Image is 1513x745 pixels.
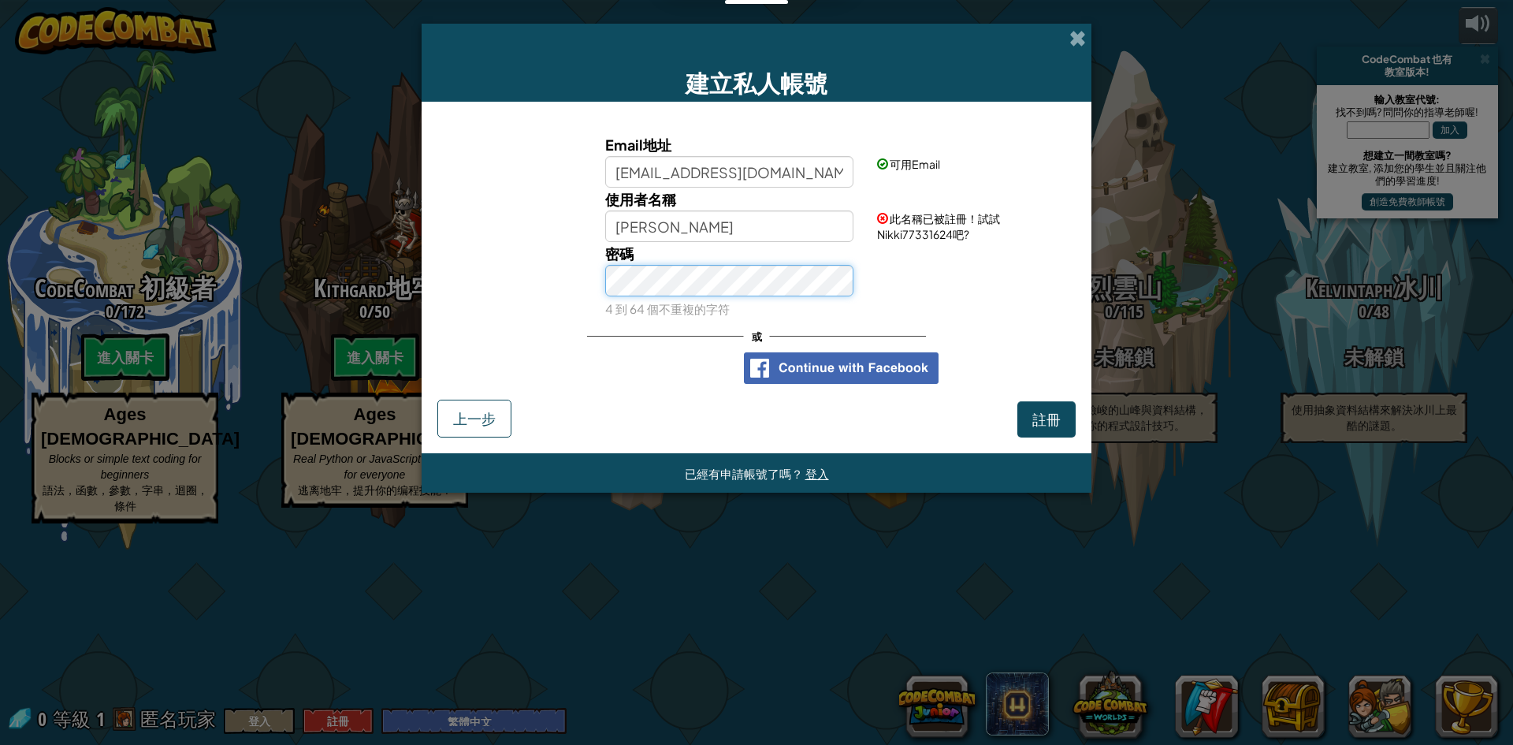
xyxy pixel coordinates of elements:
[685,466,805,481] span: 已經有申請帳號了嗎？
[453,409,496,427] span: 上一步
[890,157,940,171] span: 可用Email
[567,351,736,386] iframe: 「使用 Google 帳戶登入」按鈕
[605,244,634,263] span: 密碼
[605,136,671,154] span: Email地址
[1017,401,1076,438] button: 註冊
[437,400,511,438] button: 上一步
[605,190,676,208] span: 使用者名稱
[686,68,827,98] span: 建立私人帳號
[877,211,1000,241] span: 此名稱已被註冊！試試Nikki77331624吧?
[744,325,770,348] span: 或
[605,301,730,316] small: 4 到 64 個不重複的字符
[1032,410,1061,428] span: 註冊
[805,466,829,481] a: 登入
[744,352,939,384] img: facebook_sso_button2.png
